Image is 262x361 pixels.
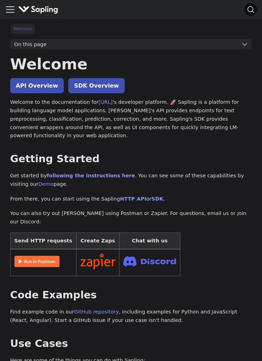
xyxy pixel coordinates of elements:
[47,173,135,178] a: following the instructions here
[10,24,252,34] nav: Breadcrumbs
[99,99,113,105] a: [URL]
[10,24,35,34] span: Welcome
[10,233,76,249] th: Send HTTP requests
[10,337,252,350] h2: Use Cases
[18,5,61,15] a: Sapling.ai
[76,233,119,249] th: Create Zaps
[80,253,116,270] img: Connect in Zapier
[151,196,163,202] a: SDK
[10,195,252,203] p: From there, you can start using the Sapling or .
[10,78,64,93] a: API Overview
[119,233,180,249] th: Chat with us
[10,39,252,50] button: On this page
[123,254,176,268] img: Join Discord
[5,4,15,15] button: Toggle navigation bar
[68,78,124,93] a: SDK Overview
[10,289,252,302] h2: Code Examples
[10,172,252,189] p: Get started by . You can see some of these capabilities by visiting our page.
[10,55,252,74] h1: Welcome
[38,181,54,187] a: Demo
[244,3,257,16] button: Search (Command+K)
[10,98,252,140] p: Welcome to the documentation for 's developer platform. 🚀 Sapling is a platform for building lang...
[74,309,119,315] a: GitHub repository
[120,196,146,202] a: HTTP API
[18,5,58,15] img: Sapling.ai
[10,308,252,325] p: Find example code in our , including examples for Python and JavaScript (React, Angular). Start a...
[10,153,252,165] h2: Getting Started
[10,209,252,226] p: You can also try out [PERSON_NAME] using Postman or Zapier. For questions, email us or join our D...
[14,256,60,267] img: Run in Postman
